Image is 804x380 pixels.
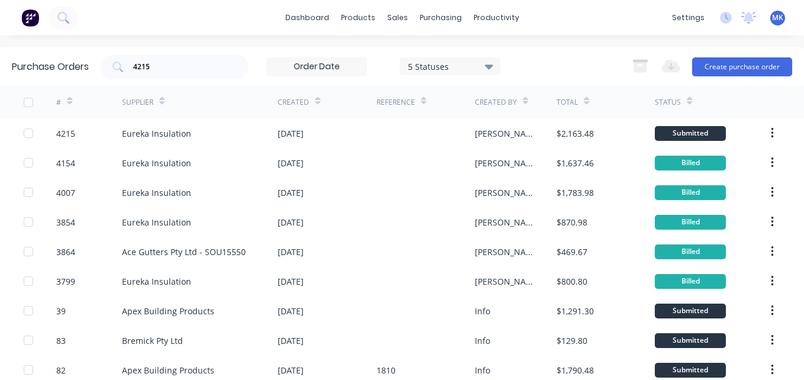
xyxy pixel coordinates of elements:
[475,275,533,288] div: [PERSON_NAME]
[56,127,75,140] div: 4215
[557,97,578,108] div: Total
[278,186,304,199] div: [DATE]
[475,97,517,108] div: Created By
[56,186,75,199] div: 4007
[278,157,304,169] div: [DATE]
[655,126,726,141] div: Submitted
[468,9,525,27] div: productivity
[557,275,587,288] div: $800.80
[278,97,309,108] div: Created
[122,334,183,347] div: Bremick Pty Ltd
[557,364,594,376] div: $1,790.48
[655,156,726,170] div: Billed
[655,244,726,259] div: Billed
[408,60,493,72] div: 5 Statuses
[557,216,587,228] div: $870.98
[655,363,726,378] div: Submitted
[557,127,594,140] div: $2,163.48
[475,157,533,169] div: [PERSON_NAME]
[377,97,415,108] div: Reference
[122,364,214,376] div: Apex Building Products
[655,97,681,108] div: Status
[267,58,366,76] input: Order Date
[692,57,792,76] button: Create purchase order
[475,334,490,347] div: Info
[56,97,61,108] div: #
[122,186,191,199] div: Eureka Insulation
[278,305,304,317] div: [DATE]
[122,127,191,140] div: Eureka Insulation
[122,246,246,258] div: Ace Gutters Pty Ltd - SOU15550
[56,364,66,376] div: 82
[122,216,191,228] div: Eureka Insulation
[557,305,594,317] div: $1,291.30
[279,9,335,27] a: dashboard
[475,216,533,228] div: [PERSON_NAME]
[56,216,75,228] div: 3854
[655,274,726,289] div: Billed
[475,364,490,376] div: Info
[557,186,594,199] div: $1,783.98
[335,9,381,27] div: products
[475,246,533,258] div: [PERSON_NAME]
[56,157,75,169] div: 4154
[414,9,468,27] div: purchasing
[557,246,587,258] div: $469.67
[655,185,726,200] div: Billed
[56,334,66,347] div: 83
[475,305,490,317] div: Info
[56,275,75,288] div: 3799
[122,275,191,288] div: Eureka Insulation
[655,333,726,348] div: Submitted
[377,364,395,376] div: 1810
[557,157,594,169] div: $1,637.46
[122,305,214,317] div: Apex Building Products
[278,216,304,228] div: [DATE]
[56,305,66,317] div: 39
[666,9,710,27] div: settings
[557,334,587,347] div: $129.80
[278,275,304,288] div: [DATE]
[122,157,191,169] div: Eureka Insulation
[278,127,304,140] div: [DATE]
[475,127,533,140] div: [PERSON_NAME]
[12,60,89,74] div: Purchase Orders
[21,9,39,27] img: Factory
[772,12,783,23] span: MK
[122,97,153,108] div: Supplier
[381,9,414,27] div: sales
[278,364,304,376] div: [DATE]
[655,304,726,318] div: Submitted
[278,246,304,258] div: [DATE]
[278,334,304,347] div: [DATE]
[56,246,75,258] div: 3864
[475,186,533,199] div: [PERSON_NAME]
[655,215,726,230] div: Billed
[132,61,230,73] input: Search purchase orders...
